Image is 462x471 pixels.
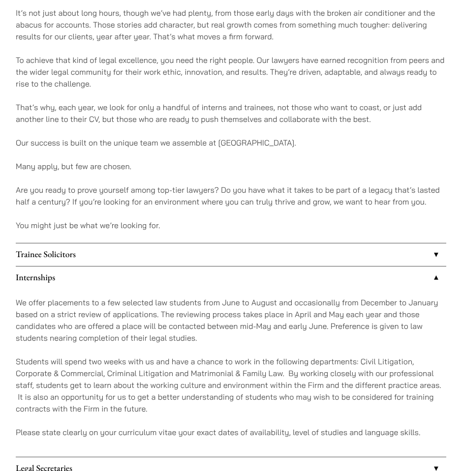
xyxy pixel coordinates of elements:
[16,355,446,414] p: Students will spend two weeks with us and have a chance to work in the following departments: Civ...
[16,266,446,289] a: Internships
[16,243,446,266] a: Trainee Solicitors
[16,296,446,344] p: We offer placements to a few selected law students from June to August and occasionally from Dece...
[16,426,446,438] p: Please state clearly on your curriculum vitae your exact dates of availability, level of studies ...
[16,160,446,172] p: Many apply, but few are chosen.
[16,54,446,89] p: To achieve that kind of legal excellence, you need the right people. Our lawyers have earned reco...
[16,289,446,456] div: Internships
[16,137,446,148] p: Our success is built on the unique team we assemble at [GEOGRAPHIC_DATA].
[16,7,446,42] p: It’s not just about long hours, though we’ve had plenty, from those early days with the broken ai...
[16,184,446,207] p: Are you ready to prove yourself among top-tier lawyers? Do you have what it takes to be part of a...
[16,101,446,125] p: That’s why, each year, we look for only a handful of interns and trainees, not those who want to ...
[16,219,446,231] p: You might just be what we’re looking for.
